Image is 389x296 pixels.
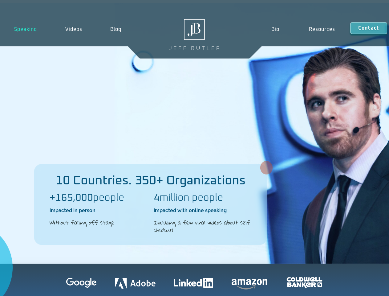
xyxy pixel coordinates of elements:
[256,22,350,36] nav: Menu
[50,193,93,203] b: +165,000
[358,26,379,31] span: Contact
[154,207,252,214] h2: impacted with online speaking
[51,22,96,36] a: Videos
[34,175,267,187] h2: 10 Countries. 350+ Organizations
[350,22,387,34] a: Contact
[154,193,252,203] h2: million people
[96,22,136,36] a: Blog
[256,22,294,36] a: Bio
[50,193,148,203] h2: people
[154,219,252,234] h2: Including a few viral videos about self checkout
[294,22,350,36] a: Resources
[50,207,148,214] h2: impacted in person
[50,219,148,227] h2: Without falling off stage
[154,193,160,203] b: 4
